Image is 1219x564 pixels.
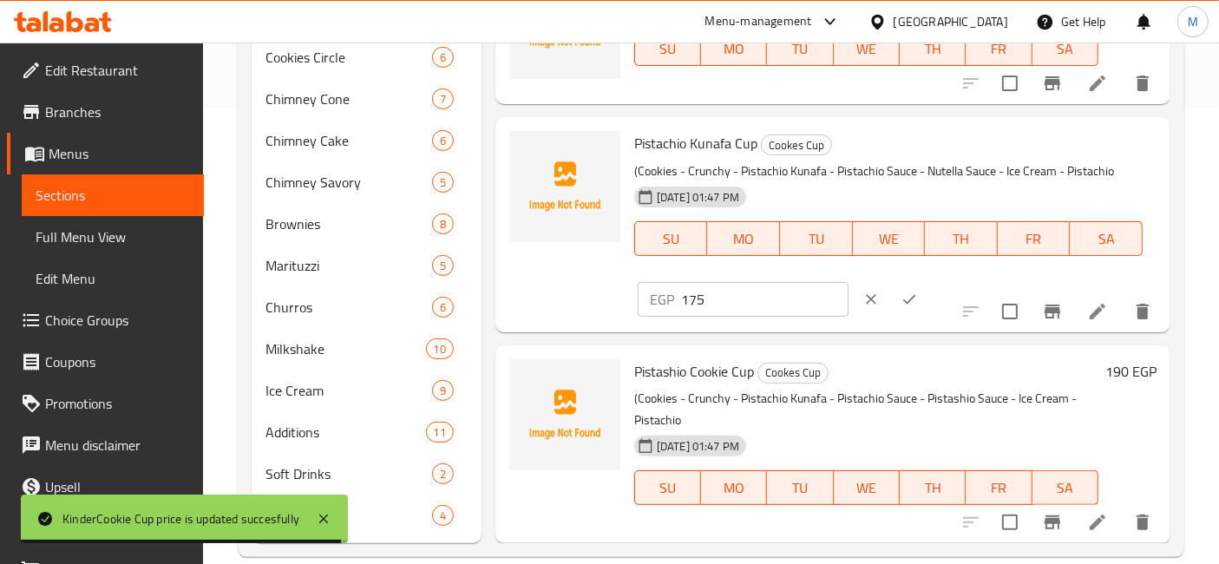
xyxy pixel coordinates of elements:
p: (Cookies - Crunchy - Pistachio Kunafa - Pistachio Sauce - Nutella Sauce - Ice Cream - Pistachio [634,161,1143,182]
button: TU [780,221,853,256]
span: Select to update [992,65,1028,102]
span: TU [774,475,826,501]
button: clear [852,280,890,318]
button: FR [966,31,1032,66]
span: SU [642,36,694,62]
span: 4 [433,508,453,524]
a: Sections [22,174,204,216]
div: Brownies8 [252,203,482,245]
span: MO [708,475,760,501]
span: [DATE] 01:47 PM [650,438,746,455]
div: items [432,130,454,151]
span: 11 [427,424,453,441]
span: 6 [433,299,453,316]
span: SA [1077,226,1136,252]
button: FR [966,470,1032,505]
a: Branches [7,91,204,133]
div: Cookies Circle6 [252,36,482,78]
div: items [432,297,454,318]
img: Pistachio Kunafa Cup [509,131,620,242]
p: (Cookies - Crunchy - Pistachio Kunafa - Pistachio Sauce - Pistashio Sauce - Ice Cream - Pistachio [634,388,1098,431]
button: delete [1122,291,1163,332]
button: TU [767,470,833,505]
a: Coverage Report [7,508,204,549]
span: Upsell [45,476,190,497]
div: Soft Drinks2 [252,453,482,495]
div: items [426,338,454,359]
span: Chimney Cake [265,130,432,151]
span: FR [973,36,1025,62]
span: Churros [265,297,432,318]
span: WE [841,475,893,501]
span: Additions [265,422,425,443]
button: MO [701,31,767,66]
button: Branch-specific-item [1032,291,1073,332]
a: Full Menu View [22,216,204,258]
div: Soft Drinks [265,463,432,484]
button: SU [634,221,707,256]
span: Milkshake [265,338,425,359]
div: items [432,505,454,526]
div: Cookes Cup [757,363,829,384]
a: Edit Restaurant [7,49,204,91]
div: Menu-management [705,11,812,32]
span: Full Menu View [36,226,190,247]
a: Upsell [7,466,204,508]
button: Branch-specific-item [1032,62,1073,104]
span: 5 [433,258,453,274]
a: Menu disclaimer [7,424,204,466]
span: Branches [45,102,190,122]
span: 7 [433,91,453,108]
span: 6 [433,133,453,149]
span: Choice Groups [45,310,190,331]
div: Additions11 [252,411,482,453]
span: Brownies [265,213,432,234]
span: Menus [49,143,190,164]
button: MO [701,470,767,505]
span: TH [907,475,959,501]
div: Milkshake10 [252,328,482,370]
button: delete [1122,62,1163,104]
span: Promotions [45,393,190,414]
span: SA [1039,36,1091,62]
div: Cookes Cup [761,134,832,155]
span: Coupons [45,351,190,372]
div: [GEOGRAPHIC_DATA] [894,12,1008,31]
span: Hot Drinks [265,505,432,526]
span: SU [642,226,700,252]
span: Select to update [992,293,1028,330]
span: 2 [433,466,453,482]
span: 8 [433,216,453,233]
button: WE [834,31,900,66]
span: [DATE] 01:47 PM [650,189,746,206]
span: Marituzzi [265,255,432,276]
button: SU [634,470,701,505]
div: items [432,47,454,68]
span: SA [1039,475,1091,501]
div: items [432,463,454,484]
span: FR [973,475,1025,501]
input: Please enter price [681,282,849,317]
div: Hot Drinks4 [252,495,482,536]
span: Chimney Cone [265,89,432,109]
button: MO [707,221,780,256]
a: Choice Groups [7,299,204,341]
a: Promotions [7,383,204,424]
div: Churros6 [252,286,482,328]
button: TH [900,470,966,505]
span: FR [1005,226,1064,252]
button: TH [900,31,966,66]
span: Pistashio Cookie Cup [634,358,754,384]
span: TU [787,226,846,252]
span: MO [708,36,760,62]
div: Marituzzi5 [252,245,482,286]
a: Edit menu item [1087,73,1108,94]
